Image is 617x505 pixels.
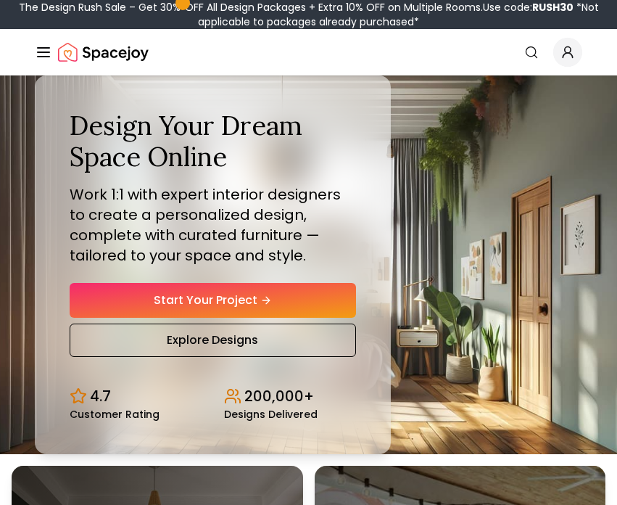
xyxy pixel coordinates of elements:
div: Design stats [70,374,356,419]
h1: Design Your Dream Space Online [70,110,356,173]
small: Customer Rating [70,409,160,419]
small: Designs Delivered [224,409,318,419]
nav: Global [35,29,582,75]
p: 4.7 [90,386,111,406]
a: Explore Designs [70,324,356,357]
p: Work 1:1 with expert interior designers to create a personalized design, complete with curated fu... [70,184,356,266]
a: Spacejoy [58,38,149,67]
img: Spacejoy Logo [58,38,149,67]
a: Start Your Project [70,283,356,318]
p: 200,000+ [244,386,314,406]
